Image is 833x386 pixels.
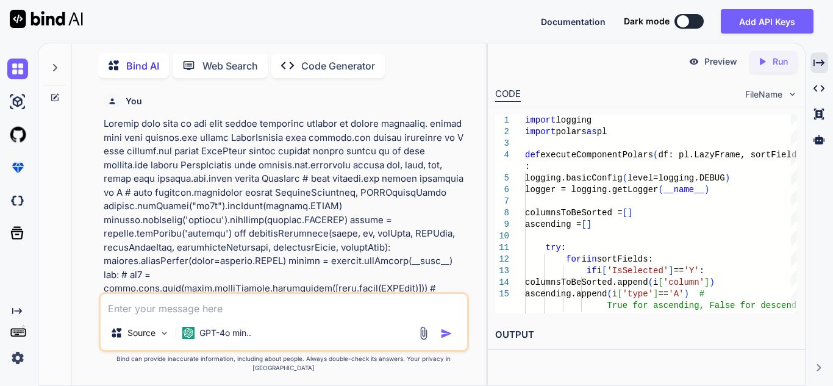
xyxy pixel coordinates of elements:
span: ( [623,173,627,183]
span: def [525,150,540,160]
div: 14 [495,277,509,288]
span: ascending.append [525,289,607,299]
span: 'Y' [684,266,699,276]
span: level=logging.DEBUG [627,173,725,183]
span: __name__ [663,185,704,195]
span: in [587,254,597,264]
span: ) [710,277,715,287]
span: sortFields: [597,254,653,264]
span: ] [704,277,709,287]
span: logging.basicConfig [525,173,623,183]
span: : [699,266,704,276]
span: import [525,115,556,125]
img: githubLight [7,124,28,145]
div: CODE [495,87,521,102]
div: 1 [495,115,509,126]
span: i [653,277,658,287]
p: Code Generator [301,59,375,73]
div: 4 [495,149,509,161]
span: pl [597,127,607,137]
span: ) [684,289,689,299]
span: Documentation [541,16,606,27]
img: chevron down [787,89,798,99]
span: 'column' [663,277,704,287]
span: Dark mode [624,15,670,27]
p: GPT-4o min.. [199,327,251,339]
p: Preview [704,55,737,68]
span: executeComponentPolars [540,150,653,160]
div: 13 [495,265,509,277]
h2: OUTPUT [488,321,805,349]
div: 16 [495,312,509,323]
p: Source [127,327,156,339]
span: i [581,254,586,264]
span: [ [602,266,607,276]
img: attachment [416,326,431,340]
div: 12 [495,254,509,265]
span: logger = logging.getLogger [525,185,658,195]
span: polars [556,127,586,137]
button: Add API Keys [721,9,813,34]
span: 'A' [668,289,684,299]
span: i [597,266,602,276]
div: 8 [495,207,509,219]
img: premium [7,157,28,178]
span: ] [668,266,673,276]
img: GPT-4o mini [182,327,195,339]
span: [ [617,289,622,299]
span: ) [704,185,709,195]
span: i [612,289,617,299]
div: 2 [495,126,509,138]
div: 10 [495,231,509,242]
img: darkCloudIdeIcon [7,190,28,211]
span: : [561,243,566,252]
span: True for ascending, False for descending [607,301,812,310]
span: FileName [745,88,782,101]
span: [ [658,277,663,287]
span: == [658,289,668,299]
span: columnsToBeSorted = [525,208,623,218]
img: icon [440,327,452,340]
div: 7 [495,196,509,207]
span: for [566,254,581,264]
button: Documentation [541,15,606,28]
div: 5 [495,173,509,184]
div: 15 [495,288,509,300]
p: Web Search [202,59,258,73]
span: ( [653,150,658,160]
span: ( [658,185,663,195]
span: ascending = [525,220,581,229]
span: import [525,127,556,137]
span: ) [725,173,730,183]
span: : [525,162,530,171]
h6: You [126,95,142,107]
p: Run [773,55,788,68]
span: [ [581,220,586,229]
span: ( [648,277,653,287]
img: Bind AI [10,10,83,28]
span: # [699,289,704,299]
div: 9 [495,219,509,231]
div: 3 [495,138,509,149]
span: try [546,243,561,252]
span: [ [623,208,627,218]
span: columnsToBeSorted.append [525,277,648,287]
span: ] [653,289,658,299]
img: ai-studio [7,91,28,112]
span: if [587,266,597,276]
div: 11 [495,242,509,254]
span: logging [556,115,592,125]
img: chat [7,59,28,79]
span: ( [607,289,612,299]
p: Bind can provide inaccurate information, including about people. Always double-check its answers.... [99,354,469,373]
p: Bind AI [126,59,159,73]
span: df: pl.LazyFrame, sortFields [658,150,801,160]
img: preview [688,56,699,67]
span: == [674,266,684,276]
span: 'IsSelected' [607,266,668,276]
span: as [587,127,597,137]
span: ] [587,220,592,229]
img: settings [7,348,28,368]
img: Pick Models [159,328,170,338]
span: ] [627,208,632,218]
